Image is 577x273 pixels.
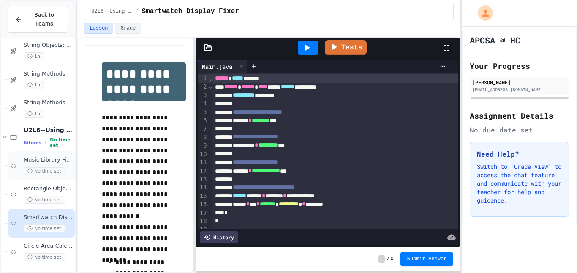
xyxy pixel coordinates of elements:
[24,185,73,192] span: Rectangle Object Builder
[470,125,569,135] div: No due date set
[325,40,367,55] a: Tests
[50,137,73,148] span: No time set
[24,214,73,221] span: Smartwatch Display Fixer
[8,6,68,33] button: Back to Teams
[198,176,208,184] div: 13
[200,231,238,243] div: History
[378,255,385,263] span: -
[198,133,208,142] div: 8
[477,162,562,205] p: Switch to "Grade View" to access the chat feature and communicate with your teacher for help and ...
[198,158,208,167] div: 11
[198,116,208,125] div: 6
[198,62,237,71] div: Main.java
[84,23,113,34] button: Lesson
[198,184,208,192] div: 14
[198,192,208,200] div: 15
[24,253,65,261] span: No time set
[24,42,73,49] span: String Objects: Concatenation, Literals, and More
[198,226,208,234] div: 19
[45,139,46,146] span: •
[198,100,208,108] div: 4
[407,256,447,262] span: Submit Answer
[198,83,208,91] div: 2
[198,217,208,226] div: 18
[198,167,208,176] div: 12
[391,256,394,262] span: 0
[198,74,208,83] div: 1
[470,110,569,122] h2: Assignment Details
[27,11,61,28] span: Back to Teams
[469,3,495,23] div: My Account
[198,150,208,159] div: 10
[115,23,141,34] button: Grade
[24,157,73,164] span: Music Library Fixer
[91,8,132,15] span: U2L6--Using Methods
[198,142,208,150] div: 9
[198,60,247,73] div: Main.java
[472,78,567,86] div: [PERSON_NAME]
[198,125,208,133] div: 7
[24,196,65,204] span: No time set
[135,8,138,15] span: /
[24,110,44,118] span: 1h
[24,167,65,175] span: No time set
[198,91,208,100] div: 3
[24,99,73,106] span: String Methods
[142,6,239,16] span: Smartwatch Display Fixer
[386,256,389,262] span: /
[400,252,454,266] button: Submit Answer
[24,126,73,134] span: U2L6--Using Methods
[24,140,41,146] span: 6 items
[208,83,212,90] span: Fold line
[470,60,569,72] h2: Your Progress
[24,52,44,60] span: 1h
[208,75,212,81] span: Fold line
[24,70,73,78] span: String Methods
[198,200,208,209] div: 16
[24,224,65,232] span: No time set
[24,243,73,250] span: Circle Area Calculator
[472,86,567,93] div: [EMAIL_ADDRESS][DOMAIN_NAME]
[24,81,44,89] span: 1h
[470,34,520,46] h1: APCSA @ HC
[198,209,208,218] div: 17
[198,108,208,116] div: 5
[477,149,562,159] h3: Need Help?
